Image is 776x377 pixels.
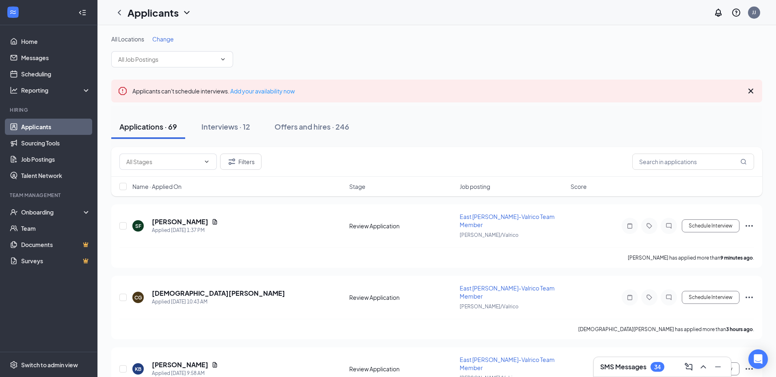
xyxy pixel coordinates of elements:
a: Team [21,220,91,236]
button: Filter Filters [220,154,262,170]
div: JJ [752,9,756,16]
span: Stage [349,182,365,191]
p: [PERSON_NAME] has applied more than . [628,254,754,261]
button: Schedule Interview [682,219,739,232]
svg: Ellipses [744,221,754,231]
a: Job Postings [21,151,91,167]
p: [DEMOGRAPHIC_DATA][PERSON_NAME] has applied more than . [578,326,754,333]
svg: Note [625,294,635,301]
h3: SMS Messages [600,362,646,371]
input: Search in applications [632,154,754,170]
svg: Tag [644,294,654,301]
h5: [PERSON_NAME] [152,217,208,226]
svg: UserCheck [10,208,18,216]
div: Offers and hires · 246 [275,121,349,132]
a: DocumentsCrown [21,236,91,253]
h5: [PERSON_NAME] [152,360,208,369]
a: SurveysCrown [21,253,91,269]
a: Messages [21,50,91,66]
svg: Minimize [713,362,723,372]
a: Home [21,33,91,50]
a: Scheduling [21,66,91,82]
h1: Applicants [128,6,179,19]
button: ComposeMessage [682,360,695,373]
div: Open Intercom Messenger [748,349,768,369]
b: 9 minutes ago [720,255,753,261]
svg: ComposeMessage [684,362,694,372]
div: SF [135,223,141,230]
div: Interviews · 12 [201,121,250,132]
svg: ChatInactive [664,223,674,229]
svg: ChatInactive [664,294,674,301]
svg: Document [212,362,218,368]
span: [PERSON_NAME]/Valrico [460,303,519,310]
span: Change [152,35,174,43]
svg: Document [212,219,218,225]
a: Add your availability now [230,87,295,95]
svg: Tag [644,223,654,229]
input: All Job Postings [118,55,216,64]
span: Job posting [460,182,490,191]
span: Score [571,182,587,191]
svg: Analysis [10,86,18,94]
span: Applicants can't schedule interviews. [132,87,295,95]
svg: Notifications [713,8,723,17]
svg: Cross [746,86,756,96]
button: ChevronUp [697,360,710,373]
span: East [PERSON_NAME]-Valrico Team Member [460,213,555,228]
svg: ChevronLeft [115,8,124,17]
div: KB [135,366,141,373]
svg: Ellipses [744,292,754,302]
a: Sourcing Tools [21,135,91,151]
svg: Filter [227,157,237,167]
svg: ChevronDown [220,56,226,63]
button: Minimize [711,360,724,373]
svg: ChevronDown [203,158,210,165]
svg: ChevronDown [182,8,192,17]
div: Switch to admin view [21,361,78,369]
svg: Note [625,223,635,229]
div: Review Application [349,365,455,373]
div: Applications · 69 [119,121,177,132]
a: Applicants [21,119,91,135]
div: Reporting [21,86,91,94]
svg: Settings [10,361,18,369]
div: Review Application [349,222,455,230]
a: Talent Network [21,167,91,184]
svg: WorkstreamLogo [9,8,17,16]
span: Name · Applied On [132,182,182,191]
div: Applied [DATE] 1:37 PM [152,226,218,234]
div: Team Management [10,192,89,199]
svg: QuestionInfo [731,8,741,17]
div: 34 [654,364,661,370]
svg: MagnifyingGlass [740,158,747,165]
div: Applied [DATE] 10:43 AM [152,298,285,306]
div: Review Application [349,293,455,301]
div: Hiring [10,106,89,113]
span: [PERSON_NAME]/Valrico [460,232,519,238]
b: 3 hours ago [726,326,753,332]
input: All Stages [126,157,200,166]
span: East [PERSON_NAME]-Valrico Team Member [460,284,555,300]
svg: ChevronUp [698,362,708,372]
div: Onboarding [21,208,84,216]
button: Schedule Interview [682,291,739,304]
span: All Locations [111,35,144,43]
div: CG [134,294,142,301]
svg: Ellipses [744,364,754,374]
svg: Error [118,86,128,96]
h5: [DEMOGRAPHIC_DATA][PERSON_NAME] [152,289,285,298]
svg: Collapse [78,9,86,17]
span: East [PERSON_NAME]-Valrico Team Member [460,356,555,371]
